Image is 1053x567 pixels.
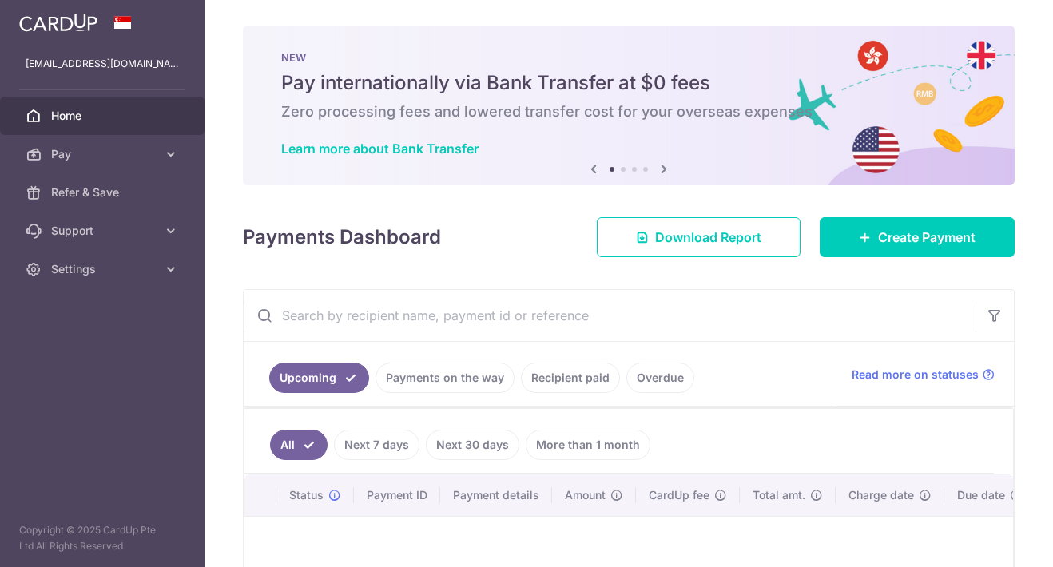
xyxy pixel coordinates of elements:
[281,141,479,157] a: Learn more about Bank Transfer
[957,487,1005,503] span: Due date
[440,474,552,516] th: Payment details
[565,487,606,503] span: Amount
[243,26,1015,185] img: Bank transfer banner
[51,223,157,239] span: Support
[281,102,976,121] h6: Zero processing fees and lowered transfer cost for your overseas expenses
[270,430,328,460] a: All
[281,51,976,64] p: NEW
[649,487,709,503] span: CardUp fee
[597,217,801,257] a: Download Report
[334,430,419,460] a: Next 7 days
[26,56,179,72] p: [EMAIL_ADDRESS][DOMAIN_NAME]
[354,474,440,516] th: Payment ID
[848,487,914,503] span: Charge date
[655,228,761,247] span: Download Report
[626,363,694,393] a: Overdue
[526,430,650,460] a: More than 1 month
[426,430,519,460] a: Next 30 days
[820,217,1015,257] a: Create Payment
[269,363,369,393] a: Upcoming
[289,487,324,503] span: Status
[51,146,157,162] span: Pay
[852,367,979,383] span: Read more on statuses
[51,108,157,124] span: Home
[244,290,976,341] input: Search by recipient name, payment id or reference
[281,70,976,96] h5: Pay internationally via Bank Transfer at $0 fees
[19,13,97,32] img: CardUp
[753,487,805,503] span: Total amt.
[376,363,515,393] a: Payments on the way
[521,363,620,393] a: Recipient paid
[243,223,441,252] h4: Payments Dashboard
[878,228,976,247] span: Create Payment
[51,184,157,200] span: Refer & Save
[51,261,157,277] span: Settings
[852,367,995,383] a: Read more on statuses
